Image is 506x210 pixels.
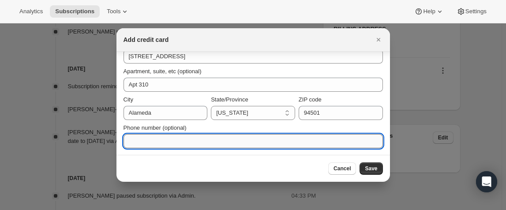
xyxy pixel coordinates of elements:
span: Save [365,165,377,172]
span: Settings [465,8,487,15]
h2: Add credit card [124,35,169,44]
span: City [124,96,133,103]
button: Tools [101,5,135,18]
button: Cancel [328,162,356,175]
button: Help [409,5,449,18]
span: Subscriptions [55,8,94,15]
button: Save [360,162,382,175]
span: ZIP code [299,96,322,103]
button: Close [372,34,385,46]
span: Tools [107,8,120,15]
button: Settings [451,5,492,18]
span: Analytics [19,8,43,15]
span: Cancel [334,165,351,172]
span: Phone number (optional) [124,124,187,131]
button: Subscriptions [50,5,100,18]
span: Apartment, suite, etc (optional) [124,68,202,75]
span: State/Province [211,96,248,103]
div: Open Intercom Messenger [476,171,497,192]
button: Analytics [14,5,48,18]
span: Help [423,8,435,15]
